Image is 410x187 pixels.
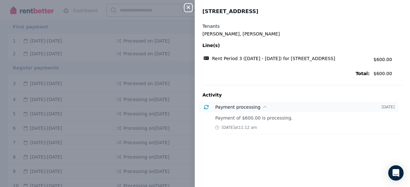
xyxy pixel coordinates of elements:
span: Total: [202,70,370,77]
legend: [PERSON_NAME], [PERSON_NAME] [202,31,402,37]
span: Rent Period 3 ([DATE] - [DATE]) for [STREET_ADDRESS] [212,55,335,62]
span: Payment processing [215,105,260,110]
time: [DATE] [381,105,395,110]
label: Tenants [202,23,220,29]
span: $600.00 [373,70,402,77]
span: $600.00 [373,57,392,62]
span: Line(s) [202,42,370,49]
div: Open Intercom Messenger [388,165,404,181]
p: Payment of $600.00 is processing. [215,115,402,121]
p: Activity [202,92,402,98]
span: [STREET_ADDRESS] [202,8,258,15]
span: [DATE] at 11:12 am [222,125,257,130]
